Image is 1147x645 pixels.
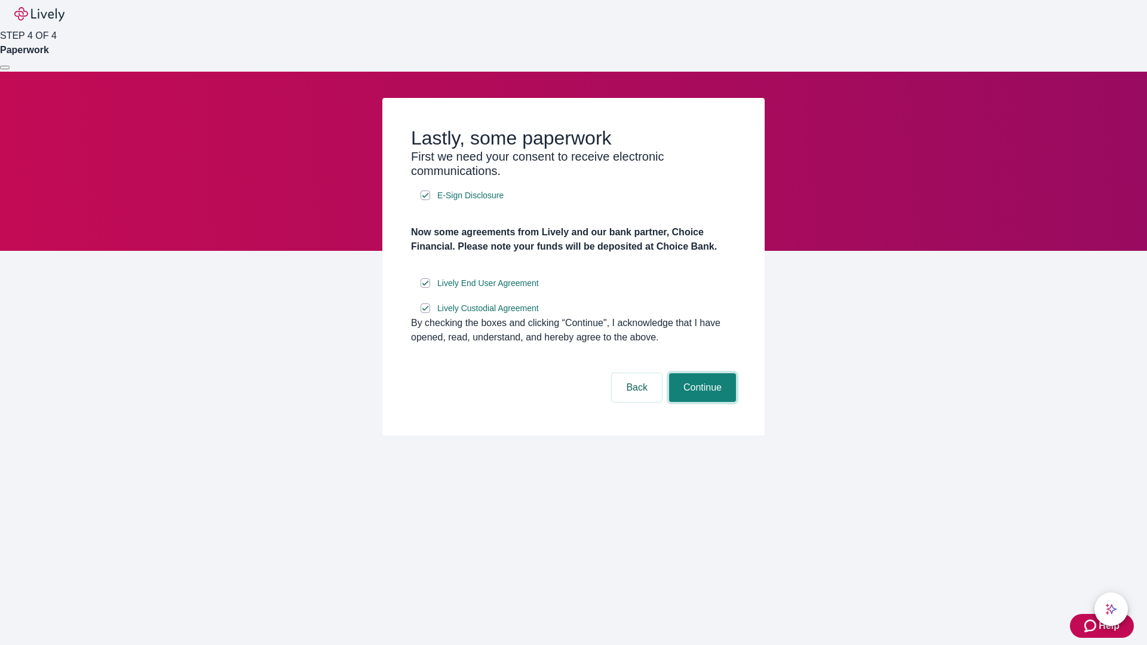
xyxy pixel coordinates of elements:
[1105,603,1117,615] svg: Lively AI Assistant
[1084,619,1099,633] svg: Zendesk support icon
[411,149,736,178] h3: First we need your consent to receive electronic communications.
[435,276,541,291] a: e-sign disclosure document
[411,316,736,345] div: By checking the boxes and clicking “Continue", I acknowledge that I have opened, read, understand...
[612,373,662,402] button: Back
[1070,614,1134,638] button: Zendesk support iconHelp
[14,7,65,21] img: Lively
[435,188,506,203] a: e-sign disclosure document
[437,302,539,315] span: Lively Custodial Agreement
[669,373,736,402] button: Continue
[411,127,736,149] h2: Lastly, some paperwork
[435,301,541,316] a: e-sign disclosure document
[437,277,539,290] span: Lively End User Agreement
[411,225,736,254] h4: Now some agreements from Lively and our bank partner, Choice Financial. Please note your funds wi...
[1094,592,1128,626] button: chat
[437,189,504,202] span: E-Sign Disclosure
[1099,619,1120,633] span: Help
